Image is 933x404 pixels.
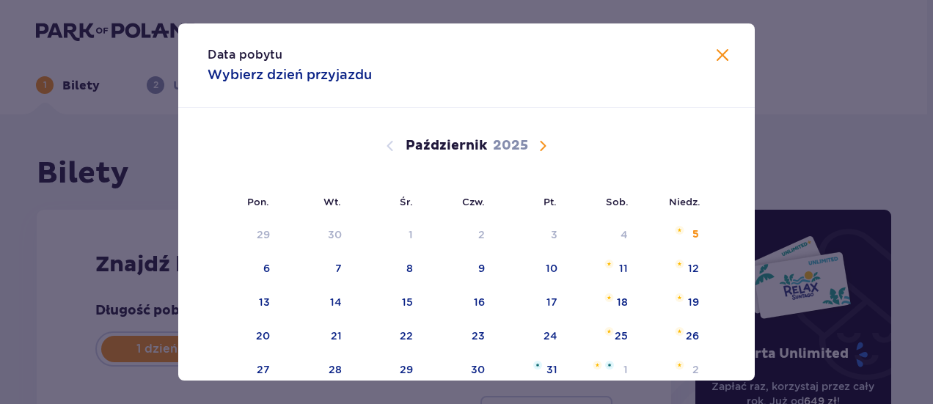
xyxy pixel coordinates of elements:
[546,295,557,309] div: 17
[208,354,280,386] td: poniedziałek, 27 października 2025
[352,287,423,319] td: środa, 15 października 2025
[423,219,496,251] td: Data niedostępna. czwartek, 2 października 2025
[604,260,614,268] img: Pomarańczowa gwiazdka
[478,227,485,242] div: 2
[568,354,639,386] td: sobota, 1 listopada 2025
[606,196,629,207] small: Sob.
[623,362,628,377] div: 1
[280,287,353,319] td: wtorek, 14 października 2025
[604,293,614,302] img: Pomarańczowa gwiazdka
[638,253,709,285] td: niedziela, 12 października 2025
[568,253,639,285] td: sobota, 11 października 2025
[208,320,280,353] td: poniedziałek, 20 października 2025
[462,196,485,207] small: Czw.
[546,362,557,377] div: 31
[675,361,684,370] img: Pomarańczowa gwiazdka
[208,253,280,285] td: poniedziałek, 6 października 2025
[423,354,496,386] td: czwartek, 30 października 2025
[544,328,557,343] div: 24
[472,328,485,343] div: 23
[615,328,628,343] div: 25
[533,361,542,370] img: Niebieska gwiazdka
[257,227,270,242] div: 29
[493,137,528,155] p: 2025
[619,261,628,276] div: 11
[568,287,639,319] td: sobota, 18 października 2025
[471,362,485,377] div: 30
[423,253,496,285] td: czwartek, 9 października 2025
[638,287,709,319] td: niedziela, 19 października 2025
[409,227,413,242] div: 1
[423,320,496,353] td: czwartek, 23 października 2025
[544,196,557,207] small: Pt.
[669,196,700,207] small: Niedz.
[259,295,270,309] div: 13
[406,261,413,276] div: 8
[495,219,568,251] td: Data niedostępna. piątek, 3 października 2025
[688,261,699,276] div: 12
[478,261,485,276] div: 9
[675,293,684,302] img: Pomarańczowa gwiazdka
[406,137,487,155] p: Październik
[568,320,639,353] td: sobota, 25 października 2025
[534,137,552,155] button: Następny miesiąc
[400,196,413,207] small: Śr.
[675,226,684,235] img: Pomarańczowa gwiazdka
[692,227,699,242] div: 5
[208,287,280,319] td: poniedziałek, 13 października 2025
[352,320,423,353] td: środa, 22 października 2025
[328,227,342,242] div: 30
[638,354,709,386] td: niedziela, 2 listopada 2025
[400,328,413,343] div: 22
[402,295,413,309] div: 15
[604,327,614,336] img: Pomarańczowa gwiazdka
[331,328,342,343] div: 21
[323,196,341,207] small: Wt.
[263,261,270,276] div: 6
[688,295,699,309] div: 19
[352,253,423,285] td: środa, 8 października 2025
[330,295,342,309] div: 14
[329,362,342,377] div: 28
[551,227,557,242] div: 3
[621,227,628,242] div: 4
[546,261,557,276] div: 10
[605,361,614,370] img: Niebieska gwiazdka
[593,361,602,370] img: Pomarańczowa gwiazdka
[675,327,684,336] img: Pomarańczowa gwiazdka
[247,196,269,207] small: Pon.
[495,253,568,285] td: piątek, 10 października 2025
[617,295,628,309] div: 18
[381,137,399,155] button: Poprzedni miesiąc
[280,354,353,386] td: wtorek, 28 października 2025
[352,354,423,386] td: środa, 29 października 2025
[256,328,270,343] div: 20
[714,47,731,65] button: Zamknij
[280,320,353,353] td: wtorek, 21 października 2025
[208,219,280,251] td: Data niedostępna. poniedziałek, 29 września 2025
[257,362,270,377] div: 27
[495,320,568,353] td: piątek, 24 października 2025
[568,219,639,251] td: Data niedostępna. sobota, 4 października 2025
[692,362,699,377] div: 2
[335,261,342,276] div: 7
[495,354,568,386] td: piątek, 31 października 2025
[675,260,684,268] img: Pomarańczowa gwiazdka
[423,287,496,319] td: czwartek, 16 października 2025
[495,287,568,319] td: piątek, 17 października 2025
[352,219,423,251] td: Data niedostępna. środa, 1 października 2025
[280,253,353,285] td: wtorek, 7 października 2025
[208,66,372,84] p: Wybierz dzień przyjazdu
[638,320,709,353] td: niedziela, 26 października 2025
[686,328,699,343] div: 26
[638,219,709,251] td: niedziela, 5 października 2025
[280,219,353,251] td: Data niedostępna. wtorek, 30 września 2025
[474,295,485,309] div: 16
[208,47,282,63] p: Data pobytu
[400,362,413,377] div: 29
